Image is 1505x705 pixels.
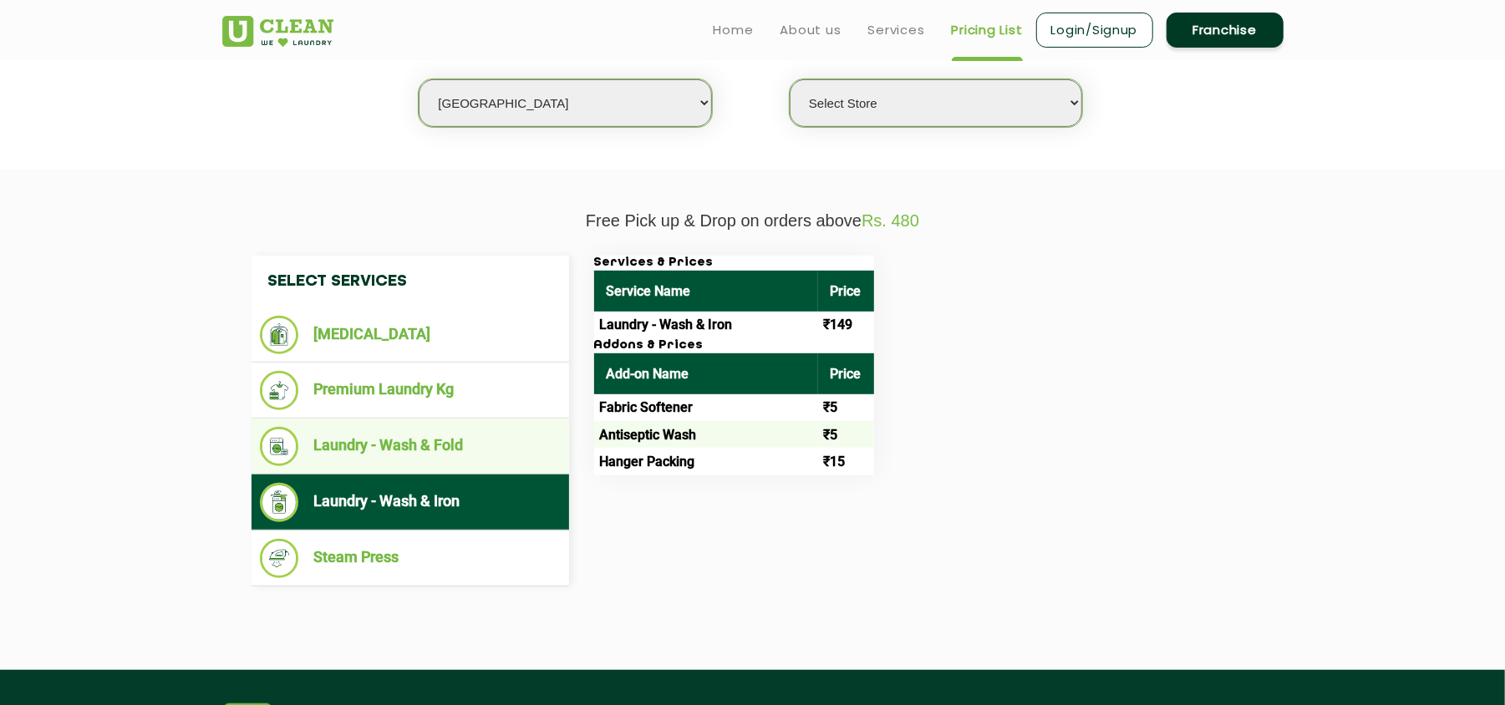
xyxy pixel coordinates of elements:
[594,312,818,338] td: Laundry - Wash & Iron
[594,338,874,353] h3: Addons & Prices
[714,20,754,40] a: Home
[818,448,874,474] td: ₹15
[818,271,874,312] th: Price
[260,371,561,410] li: Premium Laundry Kg
[780,20,841,40] a: About us
[260,371,299,410] img: Premium Laundry Kg
[862,211,919,230] span: Rs. 480
[818,312,874,338] td: ₹149
[868,20,925,40] a: Services
[260,427,299,466] img: Laundry - Wash & Fold
[252,256,569,307] h4: Select Services
[594,271,818,312] th: Service Name
[260,483,561,522] li: Laundry - Wash & Iron
[222,211,1284,231] p: Free Pick up & Drop on orders above
[260,483,299,522] img: Laundry - Wash & Iron
[260,316,299,354] img: Dry Cleaning
[1167,13,1284,48] a: Franchise
[594,394,818,421] td: Fabric Softener
[594,353,818,394] th: Add-on Name
[818,353,874,394] th: Price
[260,539,561,578] li: Steam Press
[260,539,299,578] img: Steam Press
[594,448,818,474] td: Hanger Packing
[260,316,561,354] li: [MEDICAL_DATA]
[594,421,818,448] td: Antiseptic Wash
[952,20,1023,40] a: Pricing List
[260,427,561,466] li: Laundry - Wash & Fold
[818,421,874,448] td: ₹5
[594,256,874,271] h3: Services & Prices
[818,394,874,421] td: ₹5
[222,16,333,47] img: UClean Laundry and Dry Cleaning
[1036,13,1153,48] a: Login/Signup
